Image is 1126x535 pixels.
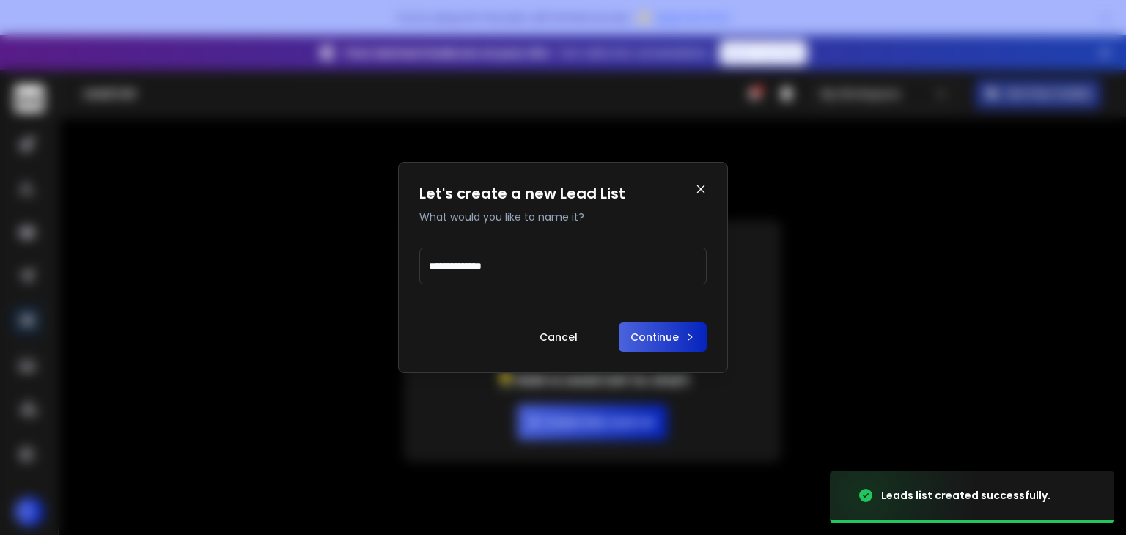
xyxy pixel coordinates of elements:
[419,183,625,204] h1: Let's create a new Lead List
[881,488,1050,503] div: Leads list created successfully.
[528,322,589,352] button: Cancel
[619,322,707,352] button: Continue
[419,210,625,224] p: What would you like to name it?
